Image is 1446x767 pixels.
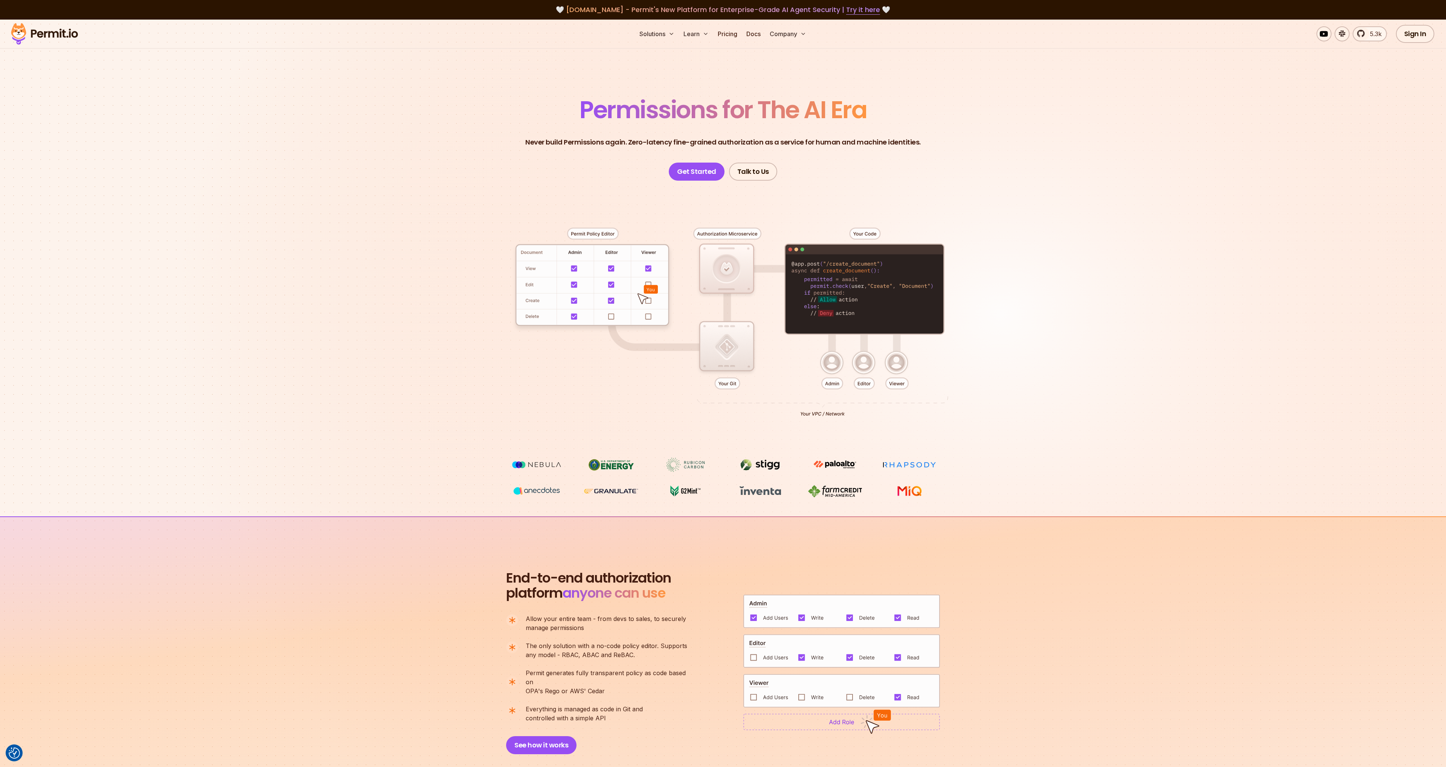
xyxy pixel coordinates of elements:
img: vega [508,484,565,498]
img: Permit logo [8,21,81,47]
p: controlled with a simple API [526,705,643,723]
img: Revisit consent button [9,747,20,759]
span: 5.3k [1365,29,1382,38]
img: Farm Credit [807,484,863,498]
span: End-to-end authorization [506,571,671,586]
span: Permissions for The AI Era [580,93,866,126]
p: manage permissions [526,614,686,632]
span: [DOMAIN_NAME] - Permit's New Platform for Enterprise-Grade AI Agent Security | [566,5,880,14]
span: The only solution with a no-code policy editor. Supports [526,641,687,650]
img: Granulate [583,484,639,498]
img: paloalto [807,458,863,471]
img: Rubicon [657,458,714,472]
button: Company [767,26,809,41]
img: US department of energy [583,458,639,472]
a: Try it here [846,5,880,15]
p: any model - RBAC, ABAC and ReBAC. [526,641,687,659]
a: Get Started [669,163,725,181]
span: Allow your entire team - from devs to sales, to securely [526,614,686,623]
a: Pricing [715,26,740,41]
img: G2mint [657,484,714,498]
button: Solutions [636,26,677,41]
div: 🤍 🤍 [18,5,1428,15]
span: Everything is managed as code in Git and [526,705,643,714]
button: Learn [680,26,712,41]
img: Stigg [732,458,789,472]
a: Sign In [1396,25,1435,43]
img: inventa [732,484,789,498]
a: Docs [743,26,764,41]
img: Nebula [508,458,565,472]
button: See how it works [506,736,577,754]
a: 5.3k [1353,26,1387,41]
p: OPA's Rego or AWS' Cedar [526,668,694,695]
a: Talk to Us [729,163,777,181]
img: Rhapsody Health [881,458,938,472]
span: anyone can use [563,583,665,603]
h2: platform [506,571,671,601]
img: MIQ [884,485,935,498]
p: Never build Permissions again. Zero-latency fine-grained authorization as a service for human and... [525,137,921,148]
span: Permit generates fully transparent policy as code based on [526,668,694,686]
button: Consent Preferences [9,747,20,759]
